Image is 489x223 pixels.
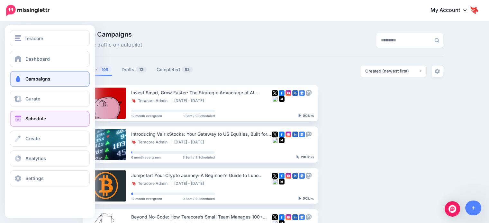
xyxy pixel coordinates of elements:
[272,90,278,96] img: twitter-square.png
[303,114,305,117] b: 0
[10,51,90,67] a: Dashboard
[174,98,207,103] li: [DATE] - [DATE]
[10,131,90,147] a: Create
[83,31,142,38] span: Drip Campaigns
[292,214,298,220] img: linkedin-square.png
[6,5,50,16] img: Missinglettr
[183,197,215,200] span: 0 Sent / 9 Scheduled
[25,56,50,62] span: Dashboard
[296,155,299,159] img: pointer-grey-darker.png
[272,214,278,220] img: twitter-square.png
[10,91,90,107] a: Curate
[279,132,285,137] img: facebook-square.png
[10,71,90,87] a: Campaigns
[136,66,147,73] span: 13
[272,132,278,137] img: twitter-square.png
[306,132,312,137] img: mastodon-grey-square.png
[24,35,43,42] span: Teracore
[298,197,314,201] div: Clicks
[360,65,426,77] button: Created (newest first)
[83,41,142,49] span: Drive traffic on autopilot
[131,172,272,179] div: Jumpstart Your Crypto Journey: A Beginner’s Guide to Luno Exchange
[10,170,90,186] a: Settings
[285,214,291,220] img: instagram-square.png
[272,173,278,179] img: twitter-square.png
[298,196,301,200] img: pointer-grey-darker.png
[272,179,278,184] img: bluesky-square.png
[15,35,21,41] img: menu.png
[445,201,460,217] div: Open Intercom Messenger
[157,66,193,73] a: Completed53
[131,213,272,220] div: Beyond No-Code: How Teracore’s Small Team Manages 100+ Sites with Smart Software Investments
[174,181,207,186] li: [DATE] - [DATE]
[285,90,291,96] img: instagram-square.png
[25,116,46,121] span: Schedule
[10,111,90,127] a: Schedule
[122,66,147,73] a: Drafts13
[25,136,40,141] span: Create
[296,155,314,159] div: Clicks
[292,173,298,179] img: linkedin-square.png
[131,89,272,96] div: Invest Smart, Grow Faster: The Strategic Advantage of AI Lifetime Deals
[301,155,305,159] b: 20
[25,96,40,101] span: Curate
[131,98,171,103] li: Teracore Admin
[303,196,305,200] b: 0
[25,156,46,161] span: Analytics
[299,90,305,96] img: google_business-square.png
[306,173,312,179] img: mastodon-grey-square.png
[131,181,171,186] li: Teracore Admin
[98,66,112,73] span: 108
[183,114,215,117] span: 1 Sent / 9 Scheduled
[272,96,278,102] img: bluesky-square.png
[131,130,272,138] div: Introducing Valr xStocks: Your Gateway to US Equities, Built for the Modern Investor
[131,156,161,159] span: 6 month evergreen
[299,214,305,220] img: google_business-square.png
[131,140,171,145] li: Teracore Admin
[292,90,298,96] img: linkedin-square.png
[292,132,298,137] img: linkedin-square.png
[299,173,305,179] img: google_business-square.png
[306,214,312,220] img: mastodon-grey-square.png
[365,68,419,74] div: Created (newest first)
[131,114,162,117] span: 12 month evergreen
[174,140,207,145] li: [DATE] - [DATE]
[424,3,479,18] a: My Account
[279,90,285,96] img: facebook-square.png
[10,150,90,167] a: Analytics
[285,132,291,137] img: instagram-square.png
[25,176,44,181] span: Settings
[298,114,301,117] img: pointer-grey-darker.png
[298,114,314,118] div: Clicks
[279,214,285,220] img: facebook-square.png
[279,173,285,179] img: facebook-square.png
[183,156,215,159] span: 3 Sent / 8 Scheduled
[182,66,193,73] span: 53
[10,30,90,46] button: Teracore
[435,69,440,74] img: settings-grey.png
[285,173,291,179] img: instagram-square.png
[279,137,285,143] img: medium-square.png
[279,96,285,102] img: medium-square.png
[83,66,112,73] a: Active108
[272,137,278,143] img: bluesky-square.png
[299,132,305,137] img: google_business-square.png
[306,90,312,96] img: mastodon-grey-square.png
[131,197,162,200] span: 12 month evergreen
[25,76,50,81] span: Campaigns
[434,38,439,43] img: search-grey-6.png
[279,179,285,184] img: medium-square.png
